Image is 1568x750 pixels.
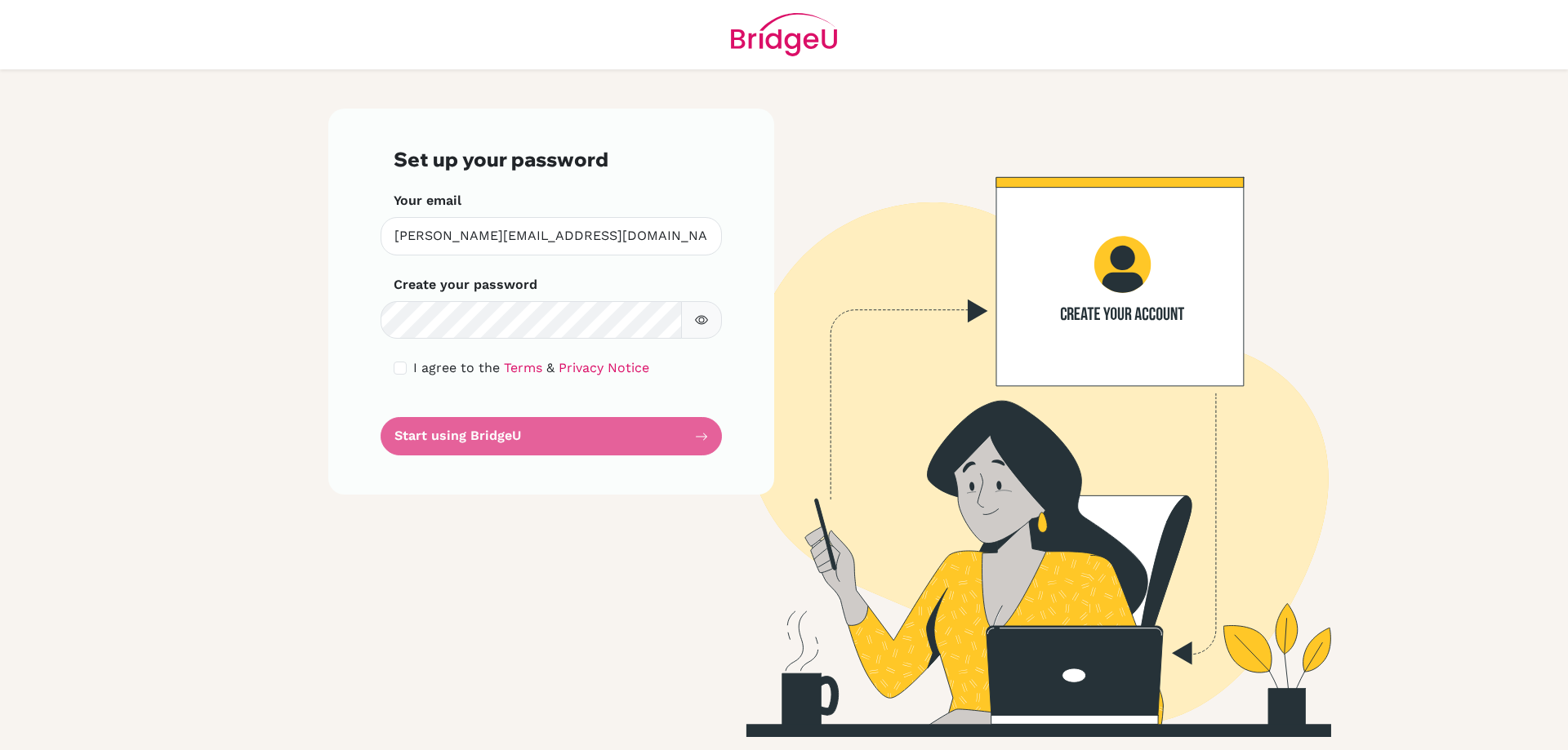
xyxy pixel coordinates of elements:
a: Terms [504,360,542,375]
span: & [546,360,555,375]
img: Create your account [551,109,1482,737]
h3: Set up your password [394,148,709,171]
a: Privacy Notice [559,360,649,375]
label: Create your password [394,275,537,295]
input: Insert your email* [381,217,722,255]
span: I agree to the [413,360,500,375]
label: Your email [394,191,461,211]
